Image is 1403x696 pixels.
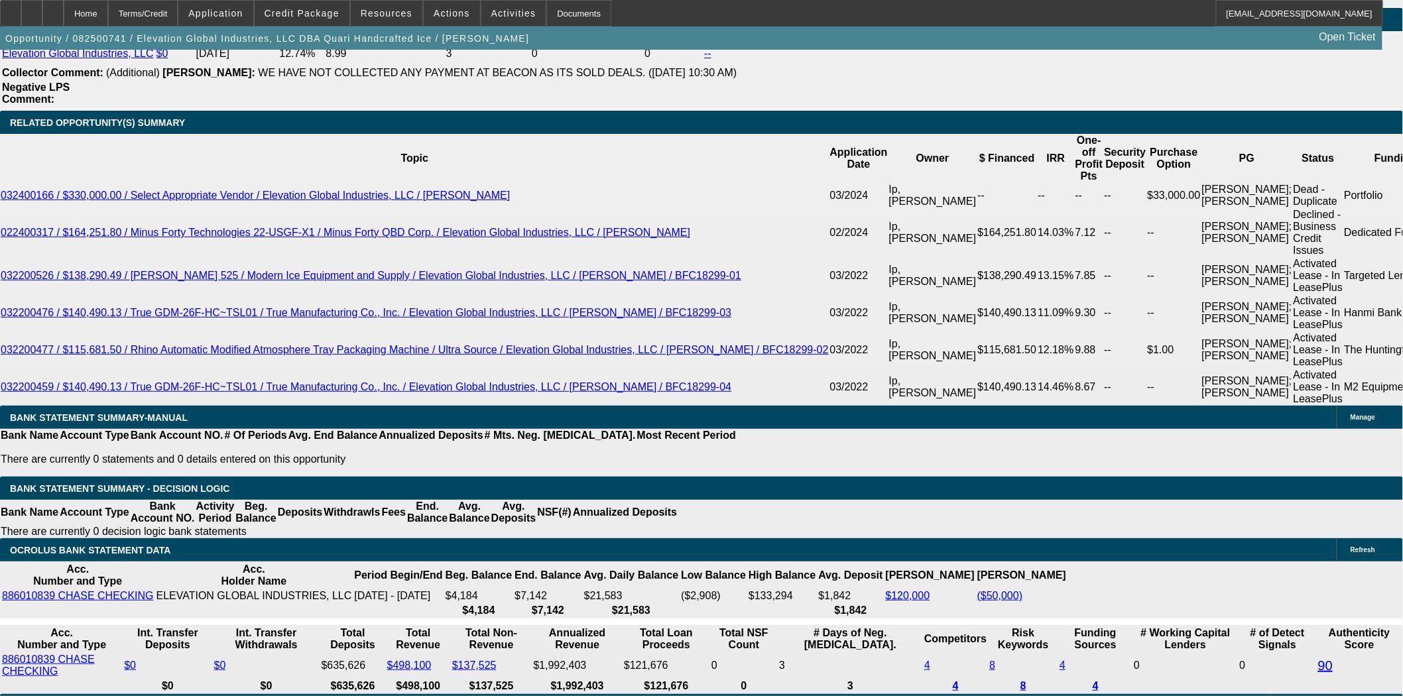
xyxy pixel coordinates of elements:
[1293,183,1344,208] td: Dead - Duplicate
[1075,183,1104,208] td: --
[1201,331,1293,369] td: [PERSON_NAME]; [PERSON_NAME]
[977,208,1037,257] td: $164,251.80
[778,679,922,693] th: 3
[1314,26,1381,48] a: Open Ticket
[321,679,385,693] th: $635,626
[623,679,709,693] th: $121,676
[1,227,690,238] a: 022400317 / $164,251.80 / Minus Forty Technologies 22-USGF-X1 / Minus Forty QBD Corp. / Elevation...
[288,429,379,442] th: Avg. End Balance
[452,660,497,671] a: $137,525
[448,500,490,525] th: Avg. Balance
[1103,183,1146,208] td: --
[977,563,1067,588] th: [PERSON_NAME]
[778,653,922,678] td: 3
[491,500,537,525] th: Avg. Deposits
[888,257,977,294] td: Ip, [PERSON_NAME]
[445,589,513,603] td: $4,184
[1075,257,1104,294] td: 7.85
[1075,134,1104,183] th: One-off Profit Pts
[10,483,230,494] span: Bank Statement Summary - Decision Logic
[924,626,987,652] th: Competitors
[1103,134,1146,183] th: Security Deposit
[888,183,977,208] td: Ip, [PERSON_NAME]
[1147,331,1201,369] td: $1.00
[1037,294,1074,331] td: 11.09%
[680,563,747,588] th: Low Balance
[1,381,731,392] a: 032200459 / $140,490.13 / True GDM-26F-HC~TSL01 / True Manufacturing Co., Inc. / Elevation Global...
[156,563,353,588] th: Acc. Holder Name
[536,500,572,525] th: NSF(#)
[1239,653,1316,678] td: 0
[1147,208,1201,257] td: --
[1293,208,1344,257] td: Declined - Business Credit Issues
[1134,660,1140,671] span: 0
[637,429,737,442] th: Most Recent Period
[888,369,977,406] td: Ip, [PERSON_NAME]
[188,8,243,19] span: Application
[491,8,536,19] span: Activities
[704,48,711,59] a: --
[572,500,678,525] th: Annualized Deposits
[748,589,816,603] td: $133,294
[1133,626,1237,652] th: # Working Capital Lenders
[532,679,622,693] th: $1,992,403
[1,307,731,318] a: 032200476 / $140,490.13 / True GDM-26F-HC~TSL01 / True Manufacturing Co., Inc. / Elevation Global...
[387,626,450,652] th: Total Revenue
[255,1,349,26] button: Credit Package
[123,679,212,693] th: $0
[885,563,975,588] th: [PERSON_NAME]
[353,563,443,588] th: Period Begin/End
[323,500,381,525] th: Withdrawls
[321,653,385,678] td: $635,626
[2,67,103,78] b: Collector Comment:
[1293,257,1344,294] td: Activated Lease - In LeasePlus
[1201,257,1293,294] td: [PERSON_NAME]; [PERSON_NAME]
[711,653,777,678] td: 0
[321,626,385,652] th: Total Deposits
[124,660,136,671] a: $0
[1318,658,1333,673] a: 90
[514,563,581,588] th: End. Balance
[531,47,642,60] td: 0
[1201,208,1293,257] td: [PERSON_NAME]; [PERSON_NAME]
[162,67,255,78] b: [PERSON_NAME]:
[1239,626,1316,652] th: # of Detect Signals
[924,660,930,671] a: 4
[1037,331,1074,369] td: 12.18%
[406,500,448,525] th: End. Balance
[353,589,443,603] td: [DATE] - [DATE]
[361,8,412,19] span: Resources
[818,604,884,617] th: $1,842
[1293,294,1344,331] td: Activated Lease - In LeasePlus
[818,589,884,603] td: $1,842
[977,183,1037,208] td: --
[1075,369,1104,406] td: 8.67
[829,134,888,183] th: Application Date
[2,590,154,601] a: 886010839 CHASE CHECKING
[1103,257,1146,294] td: --
[10,412,188,423] span: BANK STATEMENT SUMMARY-MANUAL
[583,604,680,617] th: $21,583
[214,660,226,671] a: $0
[424,1,480,26] button: Actions
[977,331,1037,369] td: $115,681.50
[2,82,70,105] b: Negative LPS Comment:
[481,1,546,26] button: Activities
[829,208,888,257] td: 02/2024
[778,626,922,652] th: # Days of Neg. [MEDICAL_DATA].
[1147,294,1201,331] td: --
[351,1,422,26] button: Resources
[711,626,777,652] th: Sum of the Total NSF Count and Total Overdraft Fee Count from Ocrolus
[989,660,995,671] a: 8
[1201,294,1293,331] td: [PERSON_NAME]; [PERSON_NAME]
[1147,183,1201,208] td: $33,000.00
[5,33,529,44] span: Opportunity / 082500741 / Elevation Global Industries, LLC DBA Quari Handcrafted Ice / [PERSON_NAME]
[1,453,736,465] p: There are currently 0 statements and 0 details entered on this opportunity
[888,208,977,257] td: Ip, [PERSON_NAME]
[258,67,737,78] span: WE HAVE NOT COLLECTED ANY PAYMENT AT BEACON AS ITS SOLD DEALS. ([DATE] 10:30 AM)
[953,680,959,691] a: 4
[1037,369,1074,406] td: 14.46%
[1317,626,1402,652] th: Authenticity Score
[888,134,977,183] th: Owner
[829,294,888,331] td: 03/2022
